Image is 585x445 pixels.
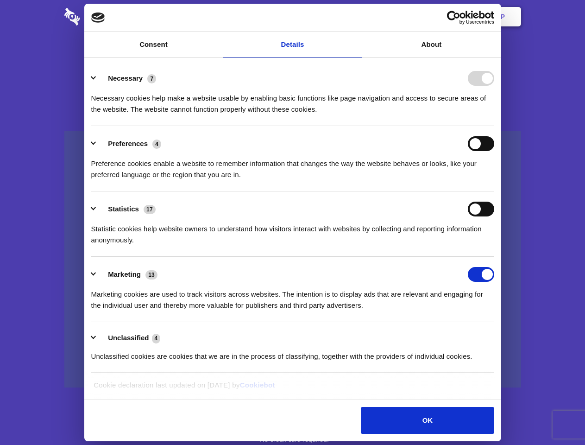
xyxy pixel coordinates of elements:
a: Wistia video thumbnail [64,131,521,388]
button: Statistics (17) [91,202,162,216]
h1: Eliminate Slack Data Loss. [64,42,521,75]
img: logo-wordmark-white-trans-d4663122ce5f474addd5e946df7df03e33cb6a1c49d2221995e7729f52c070b2.svg [64,8,144,25]
label: Preferences [108,140,148,147]
a: Details [223,32,362,57]
button: Preferences (4) [91,136,167,151]
img: logo [91,13,105,23]
label: Necessary [108,74,143,82]
div: Preference cookies enable a website to remember information that changes the way the website beha... [91,151,494,180]
div: Marketing cookies are used to track visitors across websites. The intention is to display ads tha... [91,282,494,311]
a: Pricing [272,2,312,31]
span: 13 [145,270,157,280]
label: Statistics [108,205,139,213]
a: Usercentrics Cookiebot - opens in a new window [413,11,494,25]
a: Login [420,2,460,31]
span: 17 [144,205,156,214]
button: Unclassified (4) [91,332,166,344]
a: About [362,32,501,57]
h4: Auto-redaction of sensitive data, encrypted data sharing and self-destructing private chats. Shar... [64,84,521,115]
button: Necessary (7) [91,71,162,86]
div: Unclassified cookies are cookies that we are in the process of classifying, together with the pro... [91,344,494,362]
div: Necessary cookies help make a website usable by enabling basic functions like page navigation and... [91,86,494,115]
label: Marketing [108,270,141,278]
button: OK [361,407,494,434]
span: 7 [147,74,156,83]
a: Contact [376,2,418,31]
div: Cookie declaration last updated on [DATE] by [87,380,498,398]
span: 4 [152,140,161,149]
a: Consent [84,32,223,57]
span: 4 [152,334,161,343]
a: Cookiebot [240,381,275,389]
iframe: Drift Widget Chat Controller [539,399,574,434]
button: Marketing (13) [91,267,164,282]
div: Statistic cookies help website owners to understand how visitors interact with websites by collec... [91,216,494,246]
